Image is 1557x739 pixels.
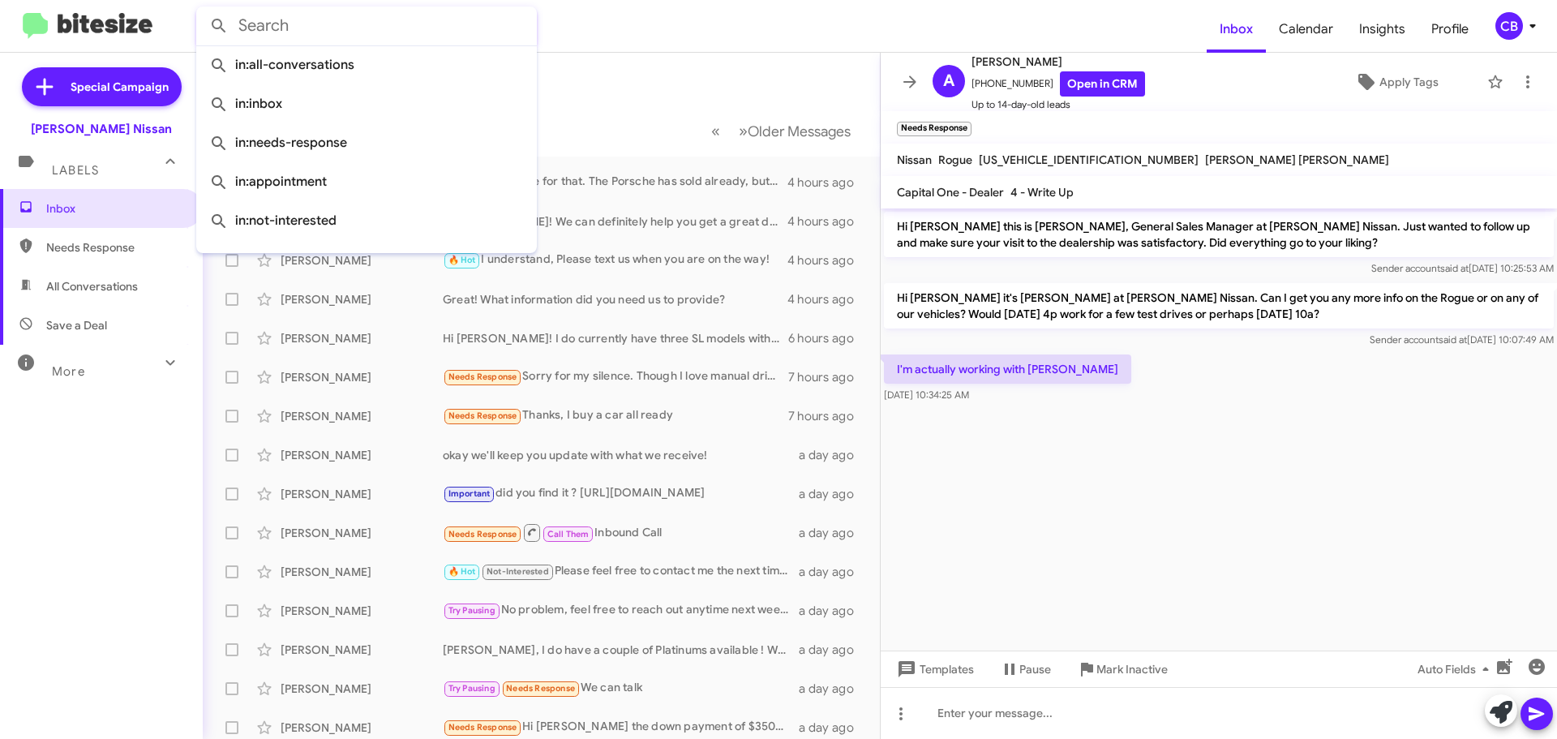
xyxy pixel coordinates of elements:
div: [PERSON_NAME] [281,252,443,269]
div: 4 hours ago [787,213,867,230]
button: Auto Fields [1405,655,1508,684]
span: » [739,121,748,141]
div: CB [1495,12,1523,40]
div: [PERSON_NAME] [281,642,443,658]
span: in:sold-verified [209,240,524,279]
span: 4 - Write Up [1010,185,1074,200]
div: [PERSON_NAME] [281,681,443,697]
a: Calendar [1266,6,1346,53]
div: a day ago [799,603,867,619]
span: Important [448,488,491,499]
div: a day ago [799,447,867,463]
div: [PERSON_NAME] [281,525,443,541]
div: [PERSON_NAME] [281,291,443,307]
a: Profile [1418,6,1482,53]
div: Inbound Call [443,522,799,543]
p: Hi [PERSON_NAME] this is [PERSON_NAME], General Sales Manager at [PERSON_NAME] Nissan. Just wante... [884,212,1554,257]
span: Call Them [547,529,590,539]
div: did you find it ? [URL][DOMAIN_NAME] [443,484,799,503]
span: Labels [52,163,99,178]
span: Special Campaign [71,79,169,95]
div: a day ago [799,564,867,580]
div: We can talk [443,679,799,698]
span: Sender account [DATE] 10:07:49 AM [1370,333,1554,346]
div: Please feel free to contact me the next time you're able to make it by [443,562,799,581]
span: in:not-interested [209,201,524,240]
div: [PERSON_NAME] [281,564,443,580]
button: Mark Inactive [1064,655,1181,684]
div: [PERSON_NAME] [281,447,443,463]
div: [PERSON_NAME] [281,369,443,385]
p: Hi [PERSON_NAME] it's [PERSON_NAME] at [PERSON_NAME] Nissan. Can I get you any more info on the R... [884,283,1554,329]
div: [PERSON_NAME], I do have a couple of Platinums available ! What time can we give you a call to se... [443,642,799,658]
span: Up to 14-day-old leads [972,97,1145,113]
span: Needs Response [448,722,517,733]
a: Insights [1346,6,1418,53]
span: [US_VEHICLE_IDENTIFICATION_NUMBER] [979,153,1199,167]
span: 🔥 Hot [448,566,476,577]
div: [PERSON_NAME] [281,603,443,619]
button: Apply Tags [1313,67,1479,97]
div: I apologize for that. The Porsche has sold already, but we will keep an eye out for anything simi... [443,173,787,191]
span: Auto Fields [1418,655,1495,684]
div: Sorry for my silence. Though I love manual driving, I'm using common sense here (I'm on I10 every... [443,367,788,386]
span: All Conversations [46,278,138,294]
span: « [711,121,720,141]
span: in:inbox [209,84,524,123]
div: a day ago [799,720,867,736]
div: [PERSON_NAME] [281,330,443,346]
span: Try Pausing [448,605,495,616]
span: Save a Deal [46,317,107,333]
span: said at [1439,333,1467,346]
span: Needs Response [506,683,575,694]
span: [PHONE_NUMBER] [972,71,1145,97]
span: [DATE] 10:34:25 AM [884,389,969,401]
button: Next [729,114,860,148]
span: in:all-conversations [209,45,524,84]
span: in:needs-response [209,123,524,162]
a: Inbox [1207,6,1266,53]
span: in:appointment [209,162,524,201]
div: Hi [PERSON_NAME] the down payment of $3500 accepted? [443,718,799,737]
div: 4 hours ago [787,291,867,307]
a: Special Campaign [22,67,182,106]
button: Previous [701,114,730,148]
button: Templates [881,655,987,684]
span: said at [1440,262,1469,274]
span: Nissan [897,153,932,167]
span: Needs Response [448,372,517,382]
span: More [52,364,85,379]
span: Needs Response [46,239,184,256]
span: Templates [894,655,974,684]
span: Sender account [DATE] 10:25:53 AM [1371,262,1554,274]
div: a day ago [799,642,867,658]
span: Pause [1019,655,1051,684]
button: CB [1482,12,1539,40]
span: Needs Response [448,410,517,421]
button: Pause [987,655,1064,684]
span: Older Messages [748,122,851,140]
span: Mark Inactive [1096,655,1168,684]
div: a day ago [799,681,867,697]
span: Try Pausing [448,683,495,694]
div: Hi [PERSON_NAME]! I do currently have three SL models with bench seats! When would you be availab... [443,330,788,346]
p: I'm actually working with [PERSON_NAME] [884,354,1131,384]
span: Needs Response [448,529,517,539]
div: [PERSON_NAME] [281,486,443,502]
div: 6 hours ago [788,330,867,346]
span: [PERSON_NAME] [972,52,1145,71]
input: Search [196,6,537,45]
a: Open in CRM [1060,71,1145,97]
span: Capital One - Dealer [897,185,1004,200]
div: 4 hours ago [787,252,867,269]
div: 7 hours ago [788,369,867,385]
div: [PERSON_NAME] [281,720,443,736]
div: a day ago [799,525,867,541]
div: 7 hours ago [788,408,867,424]
nav: Page navigation example [702,114,860,148]
div: 4 hours ago [787,174,867,191]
